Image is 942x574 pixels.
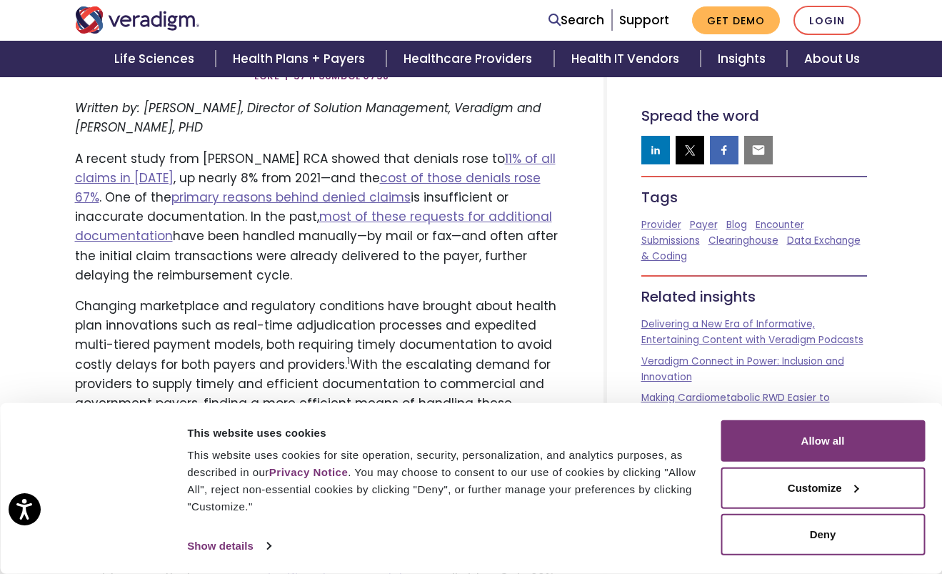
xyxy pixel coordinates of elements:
a: Payer [690,218,718,232]
a: Privacy Notice [269,466,348,478]
a: Insights [701,41,787,77]
div: This website uses cookies [187,424,704,441]
a: Health Plans + Payers [216,41,386,77]
p: Changing marketplace and regulatory conditions have brought about health plan innovations such as... [75,297,569,432]
a: 11% of all claims in [DATE] [75,150,556,187]
a: Life Sciences [97,41,216,77]
a: Making Cardiometabolic RWD Easier to Explore: Veradigm Joins Datavant Connect [641,391,850,420]
button: Deny [721,514,925,555]
a: Delivering a New Era of Informative, Entertaining Content with Veradigm Podcasts [641,317,863,347]
a: Support [619,11,669,29]
a: About Us [787,41,877,77]
button: Customize [721,467,925,508]
sup: 1 [347,355,350,367]
a: Provider [641,218,681,232]
img: email sharing button [751,143,766,157]
img: twitter sharing button [683,143,697,157]
img: Veradigm logo [75,6,200,34]
a: Encounter Submissions [641,218,804,247]
button: Allow all [721,420,925,462]
a: Veradigm Connect in Power: Inclusion and Innovation [641,355,844,384]
a: Blog [726,218,747,232]
a: Search [548,11,604,30]
a: Show details [187,535,270,557]
em: Written by: [PERSON_NAME], Director of Solution Management, Veradigm and [PERSON_NAME], PHD [75,99,541,136]
p: A recent study from [PERSON_NAME] RCA showed that denials rose to , up nearly 8% from 2021—and th... [75,149,569,285]
a: Login [793,6,861,35]
a: Data Exchange & Coding [641,234,861,263]
div: This website uses cookies for site operation, security, personalization, and analytics purposes, ... [187,447,704,515]
a: Clearinghouse [708,234,778,247]
img: facebook sharing button [717,143,731,157]
h5: Tags [641,189,868,206]
img: linkedin sharing button [648,143,663,157]
h5: Spread the word [641,107,868,124]
a: Healthcare Providers [386,41,553,77]
a: Health IT Vendors [554,41,701,77]
a: Get Demo [692,6,780,34]
a: primary reasons behind denied claims [171,189,411,206]
h5: Related insights [641,288,868,305]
